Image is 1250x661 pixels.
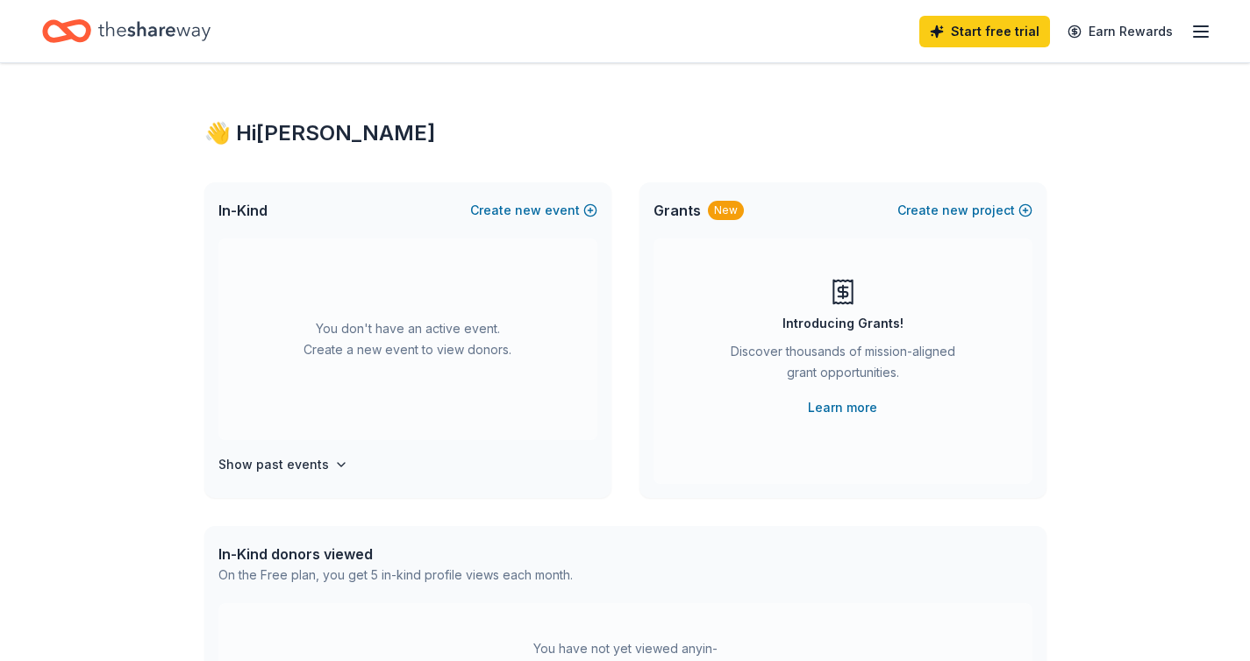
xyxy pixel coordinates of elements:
a: Start free trial [919,16,1050,47]
button: Createnewevent [470,200,597,221]
button: Show past events [218,454,348,475]
div: On the Free plan, you get 5 in-kind profile views each month. [218,565,573,586]
span: new [942,200,968,221]
div: In-Kind donors viewed [218,544,573,565]
a: Earn Rewards [1057,16,1183,47]
h4: Show past events [218,454,329,475]
a: Home [42,11,211,52]
span: Grants [654,200,701,221]
span: new [515,200,541,221]
button: Createnewproject [897,200,1032,221]
div: New [708,201,744,220]
a: Learn more [808,397,877,418]
div: 👋 Hi [PERSON_NAME] [204,119,1046,147]
div: Discover thousands of mission-aligned grant opportunities. [724,341,962,390]
div: Introducing Grants! [782,313,904,334]
span: In-Kind [218,200,268,221]
div: You don't have an active event. Create a new event to view donors. [218,238,597,440]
